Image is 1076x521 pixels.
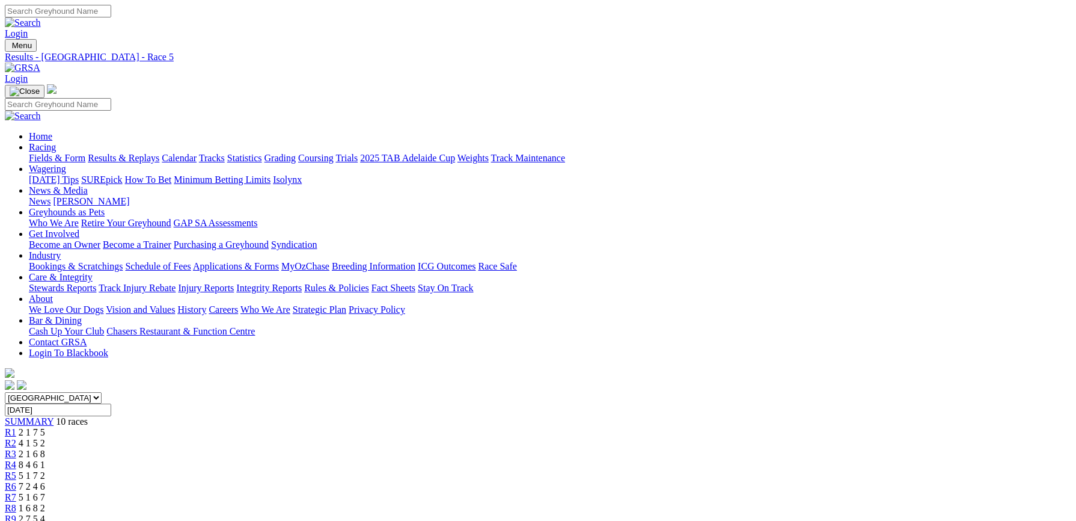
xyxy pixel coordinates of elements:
a: Statistics [227,153,262,163]
div: Care & Integrity [29,283,1071,294]
input: Search [5,5,111,17]
a: Integrity Reports [236,283,302,293]
img: Search [5,17,41,28]
a: Chasers Restaurant & Function Centre [106,326,255,336]
input: Search [5,98,111,111]
a: Get Involved [29,229,79,239]
div: Wagering [29,174,1071,185]
a: R1 [5,427,16,437]
a: Login [5,73,28,84]
a: 2025 TAB Adelaide Cup [360,153,455,163]
a: SUREpick [81,174,122,185]
a: SUMMARY [5,416,53,427]
img: facebook.svg [5,380,14,390]
a: Minimum Betting Limits [174,174,271,185]
a: Become a Trainer [103,239,171,250]
a: R2 [5,438,16,448]
span: 5 1 7 2 [19,470,45,481]
a: Industry [29,250,61,260]
div: About [29,304,1071,315]
a: Syndication [271,239,317,250]
a: Track Injury Rebate [99,283,176,293]
a: Bookings & Scratchings [29,261,123,271]
a: Strategic Plan [293,304,346,315]
img: Close [10,87,40,96]
a: Rules & Policies [304,283,369,293]
a: R4 [5,460,16,470]
button: Toggle navigation [5,39,37,52]
img: logo-grsa-white.png [47,84,57,94]
span: 5 1 6 7 [19,492,45,502]
a: [PERSON_NAME] [53,196,129,206]
span: Menu [12,41,32,50]
a: R6 [5,481,16,492]
a: Wagering [29,164,66,174]
a: Stay On Track [418,283,473,293]
a: Purchasing a Greyhound [174,239,269,250]
a: Isolynx [273,174,302,185]
div: Bar & Dining [29,326,1071,337]
img: GRSA [5,63,40,73]
img: logo-grsa-white.png [5,368,14,378]
a: Stewards Reports [29,283,96,293]
a: Care & Integrity [29,272,93,282]
a: Become an Owner [29,239,100,250]
a: Applications & Forms [193,261,279,271]
a: Vision and Values [106,304,175,315]
a: News [29,196,50,206]
a: Tracks [199,153,225,163]
a: [DATE] Tips [29,174,79,185]
a: Who We Are [29,218,79,228]
img: Search [5,111,41,122]
a: R3 [5,449,16,459]
a: ICG Outcomes [418,261,475,271]
a: Results & Replays [88,153,159,163]
div: News & Media [29,196,1071,207]
a: GAP SA Assessments [174,218,258,228]
a: R7 [5,492,16,502]
a: Trials [335,153,358,163]
a: Coursing [298,153,334,163]
a: News & Media [29,185,88,196]
img: twitter.svg [17,380,26,390]
button: Toggle navigation [5,85,44,98]
a: R8 [5,503,16,513]
a: About [29,294,53,304]
span: 4 1 5 2 [19,438,45,448]
div: Industry [29,261,1071,272]
a: Injury Reports [178,283,234,293]
a: Home [29,131,52,141]
a: History [177,304,206,315]
span: 2 1 7 5 [19,427,45,437]
a: Calendar [162,153,197,163]
a: Race Safe [478,261,516,271]
a: How To Bet [125,174,172,185]
span: 2 1 6 8 [19,449,45,459]
input: Select date [5,404,111,416]
a: Results - [GEOGRAPHIC_DATA] - Race 5 [5,52,1071,63]
a: Grading [264,153,296,163]
a: Login [5,28,28,39]
a: Greyhounds as Pets [29,207,105,217]
div: Get Involved [29,239,1071,250]
a: Careers [209,304,238,315]
a: MyOzChase [281,261,329,271]
a: Fact Sheets [371,283,415,293]
a: Schedule of Fees [125,261,191,271]
a: Retire Your Greyhound [81,218,171,228]
a: Who We Are [240,304,290,315]
a: Racing [29,142,56,152]
a: Fields & Form [29,153,85,163]
a: Breeding Information [332,261,415,271]
a: Cash Up Your Club [29,326,104,336]
a: We Love Our Dogs [29,304,103,315]
a: Weights [457,153,489,163]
